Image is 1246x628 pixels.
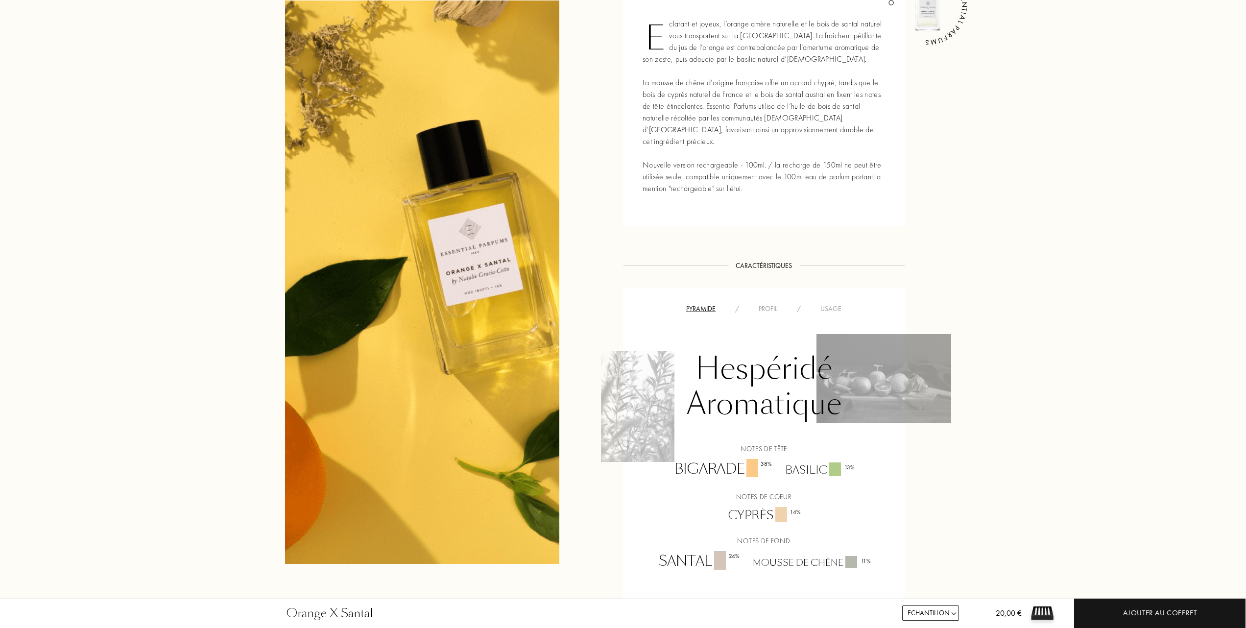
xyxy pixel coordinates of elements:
[816,334,951,423] img: VSYYECMQZFVLX_1.png
[630,444,897,454] div: Notes de tête
[630,346,897,432] div: Hespéridé Aromatique
[651,551,745,572] div: Santal
[980,607,1022,628] div: 20,00 €
[778,462,861,478] div: Basilic
[1028,599,1057,628] img: sample box sommelier du parfum
[667,459,778,480] div: Bigarade
[787,304,811,314] div: /
[725,304,749,314] div: /
[676,304,725,314] div: Pyramide
[745,556,877,569] div: Mousse de chêne
[287,604,373,622] div: Orange X Santal
[630,536,897,546] div: Notes de fond
[721,507,807,524] div: Cyprès
[630,492,897,502] div: Notes de coeur
[790,507,801,516] div: 14 %
[861,556,871,565] div: 11 %
[950,610,958,617] img: arrow.png
[1123,607,1197,619] div: Ajouter au coffret
[601,351,674,462] img: VSYYECMQZFVLX_2.png
[761,459,772,468] div: 38 %
[844,463,855,472] div: 13 %
[729,552,740,560] div: 24 %
[811,304,851,314] div: Usage
[749,304,787,314] div: Profil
